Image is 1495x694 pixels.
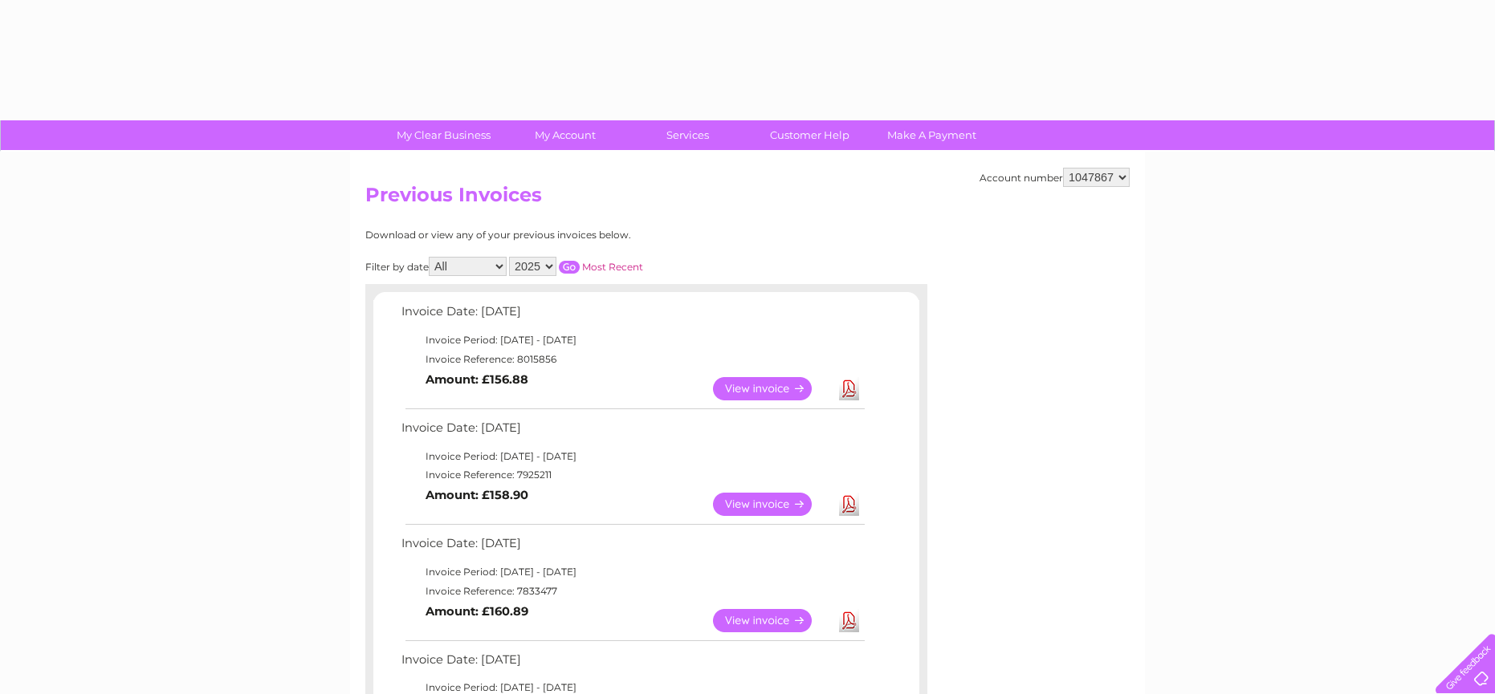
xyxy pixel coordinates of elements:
td: Invoice Period: [DATE] - [DATE] [397,331,867,350]
a: Download [839,609,859,632]
td: Invoice Period: [DATE] - [DATE] [397,562,867,582]
a: Make A Payment [866,120,998,150]
td: Invoice Date: [DATE] [397,649,867,679]
a: My Clear Business [377,120,510,150]
a: Services [621,120,754,150]
div: Download or view any of your previous invoices below. [365,229,787,241]
td: Invoice Date: [DATE] [397,301,867,331]
a: View [713,609,831,632]
b: Amount: £158.90 [426,488,528,502]
a: View [713,377,831,400]
td: Invoice Period: [DATE] - [DATE] [397,447,867,466]
td: Invoice Reference: 7925211 [397,465,867,485]
td: Invoice Date: [DATE] [397,417,867,447]
a: Most Recent [582,261,643,273]
td: Invoice Date: [DATE] [397,533,867,562]
a: Download [839,377,859,400]
a: Customer Help [743,120,876,150]
td: Invoice Reference: 7833477 [397,582,867,601]
div: Filter by date [365,257,787,276]
td: Invoice Reference: 8015856 [397,350,867,369]
h2: Previous Invoices [365,184,1130,214]
div: Account number [980,168,1130,187]
b: Amount: £160.89 [426,604,528,619]
b: Amount: £156.88 [426,372,528,387]
a: Download [839,493,859,516]
a: My Account [499,120,632,150]
a: View [713,493,831,516]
